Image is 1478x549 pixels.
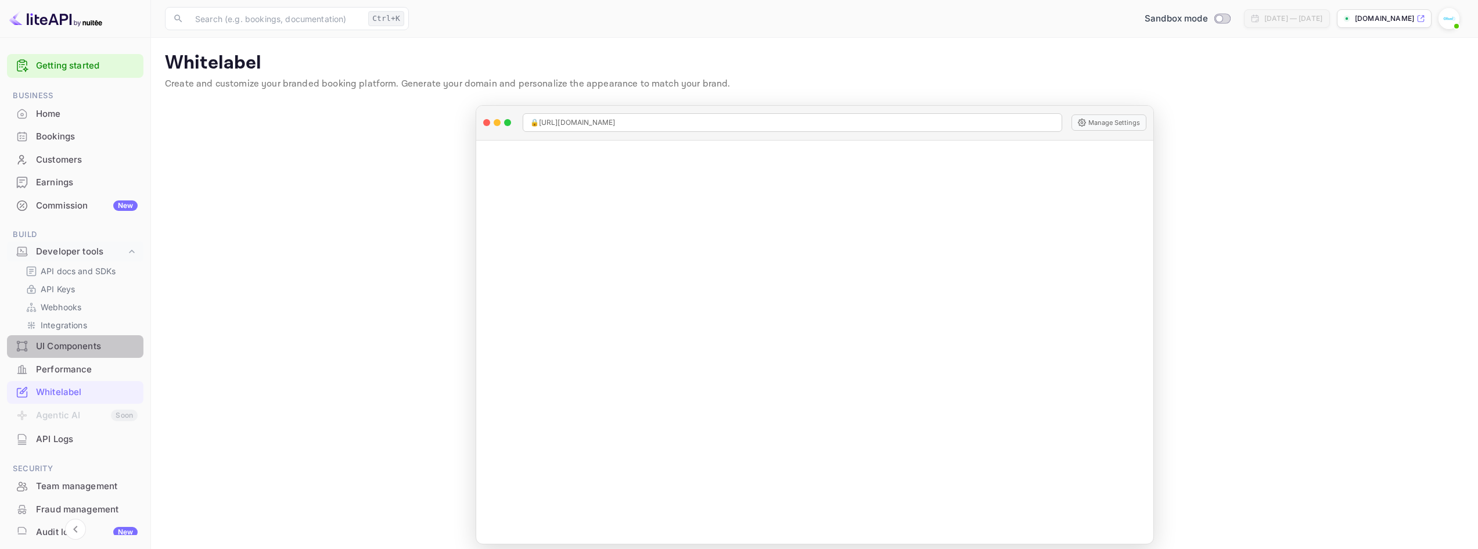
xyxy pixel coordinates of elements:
[165,52,1464,75] p: Whitelabel
[36,433,138,446] div: API Logs
[36,363,138,376] div: Performance
[7,125,143,148] div: Bookings
[7,195,143,216] a: CommissionNew
[7,335,143,358] div: UI Components
[36,153,138,167] div: Customers
[41,319,87,331] p: Integrations
[36,107,138,121] div: Home
[1440,9,1458,28] img: Oliver Mendez
[7,428,143,451] div: API Logs
[7,381,143,404] div: Whitelabel
[113,200,138,211] div: New
[21,263,139,279] div: API docs and SDKs
[7,358,143,381] div: Performance
[7,475,143,498] div: Team management
[368,11,404,26] div: Ctrl+K
[7,521,143,543] a: Audit logsNew
[36,340,138,353] div: UI Components
[7,381,143,403] a: Whitelabel
[41,265,116,277] p: API docs and SDKs
[1145,12,1208,26] span: Sandbox mode
[7,498,143,520] a: Fraud management
[26,283,134,295] a: API Keys
[36,480,138,493] div: Team management
[7,195,143,217] div: CommissionNew
[36,526,138,539] div: Audit logs
[36,59,138,73] a: Getting started
[113,527,138,537] div: New
[7,358,143,380] a: Performance
[65,519,86,540] button: Collapse navigation
[7,149,143,170] a: Customers
[7,149,143,171] div: Customers
[21,317,139,333] div: Integrations
[7,335,143,357] a: UI Components
[1140,12,1235,26] div: Switch to Production mode
[21,281,139,297] div: API Keys
[530,117,616,128] span: 🔒 [URL][DOMAIN_NAME]
[7,89,143,102] span: Business
[1355,13,1414,24] p: [DOMAIN_NAME]
[36,245,126,259] div: Developer tools
[7,103,143,124] a: Home
[1071,114,1146,131] button: Manage Settings
[7,54,143,78] div: Getting started
[21,299,139,315] div: Webhooks
[7,228,143,241] span: Build
[36,386,138,399] div: Whitelabel
[41,301,81,313] p: Webhooks
[36,503,138,516] div: Fraud management
[7,521,143,544] div: Audit logsNew
[7,475,143,497] a: Team management
[41,283,75,295] p: API Keys
[26,301,134,313] a: Webhooks
[36,176,138,189] div: Earnings
[36,199,138,213] div: Commission
[188,7,364,30] input: Search (e.g. bookings, documentation)
[7,462,143,475] span: Security
[7,125,143,147] a: Bookings
[7,498,143,521] div: Fraud management
[7,171,143,193] a: Earnings
[7,171,143,194] div: Earnings
[7,103,143,125] div: Home
[1264,13,1322,24] div: [DATE] — [DATE]
[9,9,102,28] img: LiteAPI logo
[7,428,143,450] a: API Logs
[36,130,138,143] div: Bookings
[26,265,134,277] a: API docs and SDKs
[165,77,1464,91] p: Create and customize your branded booking platform. Generate your domain and personalize the appe...
[26,319,134,331] a: Integrations
[7,242,143,262] div: Developer tools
